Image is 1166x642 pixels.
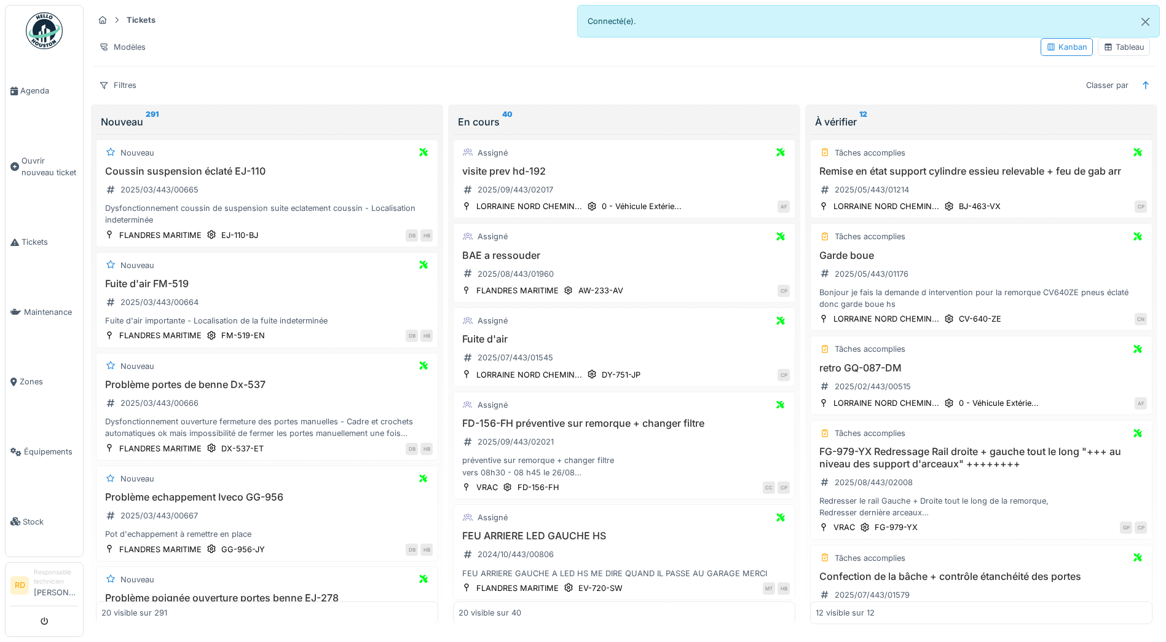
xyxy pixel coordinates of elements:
[6,277,83,347] a: Maintenance
[476,582,559,594] div: FLANDRES MARITIME
[459,418,790,429] h3: FD-156-FH préventive sur remorque + changer filtre
[835,184,909,196] div: 2025/05/443/01214
[835,427,905,439] div: Tâches accomplies
[221,544,265,555] div: GG-956-JY
[101,278,433,290] h3: Fuite d'air FM-519
[478,184,553,196] div: 2025/09/443/02017
[478,436,554,448] div: 2025/09/443/02021
[602,200,682,212] div: 0 - Véhicule Extérie...
[122,14,160,26] strong: Tickets
[778,582,790,595] div: HB
[835,552,905,564] div: Tâches accomplies
[22,155,78,178] span: Ouvrir nouveau ticket
[833,397,939,409] div: LORRAINE NORD CHEMIN...
[778,481,790,494] div: CP
[120,360,154,372] div: Nouveau
[120,473,154,485] div: Nouveau
[478,549,554,560] div: 2024/10/443/00806
[420,229,433,242] div: HB
[406,330,418,342] div: DB
[476,285,559,296] div: FLANDRES MARITIME
[478,512,508,523] div: Assigné
[10,576,29,595] li: RD
[1081,76,1134,94] div: Classer par
[406,229,418,242] div: DB
[459,530,790,542] h3: FEU ARRIERE LED GAUCHE HS
[221,229,258,241] div: EJ-110-BJ
[875,521,918,533] div: FG-979-YX
[459,333,790,345] h3: Fuite d'air
[478,231,508,242] div: Assigné
[459,454,790,478] div: préventive sur remorque + changer filtre vers 08h30 - 08 h45 le 26/08 merci :)
[816,287,1147,310] div: Bonjour je fais la demande d intervention pour la remorque CV640ZE pneus éclaté donc garde boue hs
[406,443,418,455] div: DB
[518,481,559,493] div: FD-156-FH
[6,207,83,277] a: Tickets
[20,85,78,97] span: Agenda
[602,369,640,381] div: DY-751-JP
[478,352,553,363] div: 2025/07/443/01545
[459,607,521,619] div: 20 visible sur 40
[835,343,905,355] div: Tâches accomplies
[420,330,433,342] div: HB
[478,147,508,159] div: Assigné
[578,582,623,594] div: EV-720-SW
[778,369,790,381] div: CP
[1135,521,1147,534] div: CP
[120,397,199,409] div: 2025/03/443/00666
[478,268,554,280] div: 2025/08/443/01960
[6,417,83,487] a: Équipements
[502,114,513,129] sup: 40
[816,250,1147,261] h3: Garde boue
[34,568,78,587] div: Responsable technicien
[459,568,790,579] div: FEU ARRIERE GAUCHE A LED HS ME DIRE QUAND IL PASSE AU GARAGE MERCI
[101,592,433,604] h3: Problème poignée ouverture portes benne EJ-278
[1135,397,1147,410] div: AF
[420,544,433,556] div: HB
[120,184,199,196] div: 2025/03/443/00665
[1120,521,1132,534] div: GP
[816,446,1147,469] h3: FG-979-YX Redressage Rail droite + gauche tout le long "+++ au niveau des support d'arceaux" ++++...
[22,236,78,248] span: Tickets
[119,443,202,454] div: FLANDRES MARITIME
[833,200,939,212] div: LORRAINE NORD CHEMIN...
[420,443,433,455] div: HB
[20,376,78,387] span: Zones
[763,481,775,494] div: CC
[816,571,1147,582] h3: Confection de la bâche + contrôle étanchéité des portes
[476,481,498,493] div: VRAC
[835,381,911,392] div: 2025/02/443/00515
[221,443,264,454] div: DX-537-ET
[120,574,154,585] div: Nouveau
[816,607,875,619] div: 12 visible sur 12
[458,114,790,129] div: En cours
[26,12,63,49] img: Badge_color-CXgf-gQk.svg
[833,521,855,533] div: VRAC
[221,330,265,341] div: FM-519-EN
[6,347,83,417] a: Zones
[120,260,154,271] div: Nouveau
[34,568,78,603] li: [PERSON_NAME]
[101,315,433,327] div: Fuite d'air importante - Localisation de la fuite indeterminée
[835,589,910,601] div: 2025/07/443/01579
[119,544,202,555] div: FLANDRES MARITIME
[6,56,83,126] a: Agenda
[146,114,159,129] sup: 291
[101,379,433,390] h3: Problème portes de benne Dx-537
[833,313,939,325] div: LORRAINE NORD CHEMIN...
[959,313,1001,325] div: CV-640-ZE
[6,126,83,208] a: Ouvrir nouveau ticket
[816,362,1147,374] h3: retro GQ-087-DM
[120,147,154,159] div: Nouveau
[93,38,151,56] div: Modèles
[93,76,142,94] div: Filtres
[1132,6,1159,38] button: Close
[406,544,418,556] div: DB
[459,165,790,177] h3: visite prev hd-192
[835,147,905,159] div: Tâches accomplies
[778,200,790,213] div: AF
[816,495,1147,518] div: Redresser le rail Gauche + Droite tout le long de la remorque, Redresser dernière arceaux Remettr...
[478,399,508,411] div: Assigné
[959,397,1039,409] div: 0 - Véhicule Extérie...
[835,268,908,280] div: 2025/05/443/01176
